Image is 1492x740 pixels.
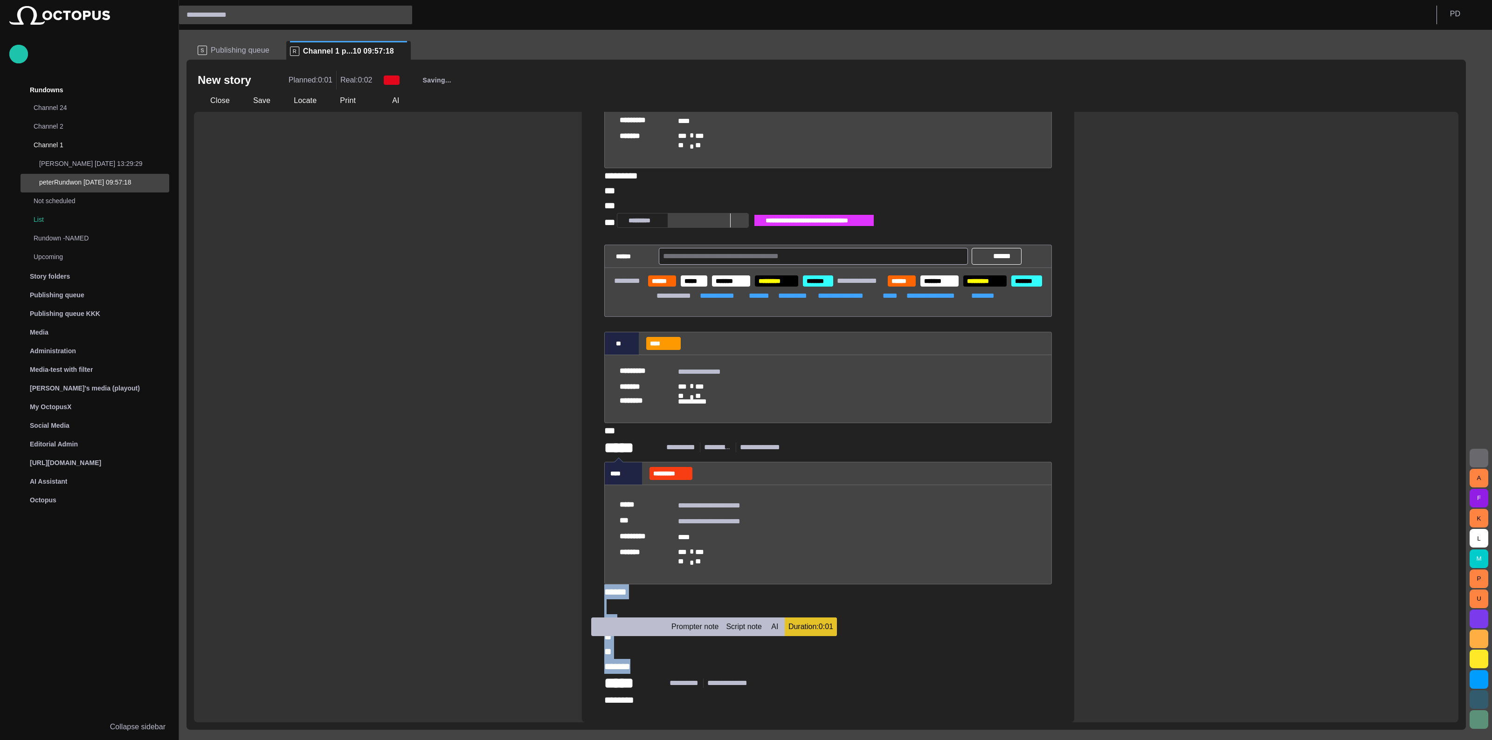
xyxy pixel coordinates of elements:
p: AI Assistant [30,477,67,486]
p: Publishing queue [30,290,84,300]
p: Media-test with filter [30,365,93,374]
button: PD [1443,6,1486,22]
div: [URL][DOMAIN_NAME] [9,453,169,472]
p: [PERSON_NAME] [DATE] 13:29:29 [39,159,169,168]
p: [PERSON_NAME]'s media (playout) [30,384,140,393]
p: Editorial Admin [30,439,78,449]
button: F [1470,489,1488,507]
button: Collapse sidebar [9,718,169,736]
p: Story folders [30,272,70,281]
button: Prompter note [668,617,722,636]
p: Administration [30,346,76,356]
div: peterRundwon [DATE] 09:57:18 [21,174,169,192]
button: Script note [722,617,765,636]
p: P D [1450,8,1460,20]
p: Rundowns [30,85,63,95]
div: Publishing queue [9,286,169,304]
button: K [1470,509,1488,528]
button: P [1470,569,1488,588]
button: A [1470,469,1488,487]
div: AI Assistant [9,472,169,491]
ul: main menu [9,81,169,509]
p: Rundown -NAMED [34,233,151,243]
button: Print [324,92,372,109]
p: Channel 24 [34,103,151,112]
p: Collapse sidebar [110,721,166,733]
p: Octopus [30,495,56,505]
p: My OctopusX [30,402,71,411]
img: Octopus News Room [9,6,110,25]
p: Not scheduled [34,196,151,206]
p: Publishing queue KKK [30,309,100,318]
span: Publishing queue [211,46,269,55]
div: [PERSON_NAME] [DATE] 13:29:29 [21,155,169,174]
p: [URL][DOMAIN_NAME] [30,458,101,467]
p: S [198,46,207,55]
p: List [34,215,169,224]
h2: New story [198,73,251,88]
p: Social Media [30,421,69,430]
p: peterRundwon [DATE] 09:57:18 [39,178,169,187]
button: L [1470,529,1488,548]
span: Saving... [423,75,451,85]
div: SPublishing queue [194,41,286,60]
button: U [1470,589,1488,608]
button: Save [237,92,274,109]
div: List [15,211,169,230]
div: [PERSON_NAME]'s media (playout) [9,379,169,397]
button: Locate [277,92,320,109]
p: Media [30,328,48,337]
p: Upcoming [34,252,151,261]
span: Channel 1 p...10 09:57:18 [303,47,394,56]
p: Planned: 0:01 [289,75,332,86]
div: Media-test with filter [9,360,169,379]
div: Media [9,323,169,342]
p: Channel 1 [34,140,151,150]
div: Octopus [9,491,169,509]
p: R [290,47,299,56]
div: RChannel 1 p...10 09:57:18 [286,41,411,60]
button: M [1470,549,1488,568]
p: Channel 2 [34,122,151,131]
p: Real: 0:02 [340,75,373,86]
button: AI [376,92,403,109]
button: Close [194,92,233,109]
button: AI [766,617,784,636]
